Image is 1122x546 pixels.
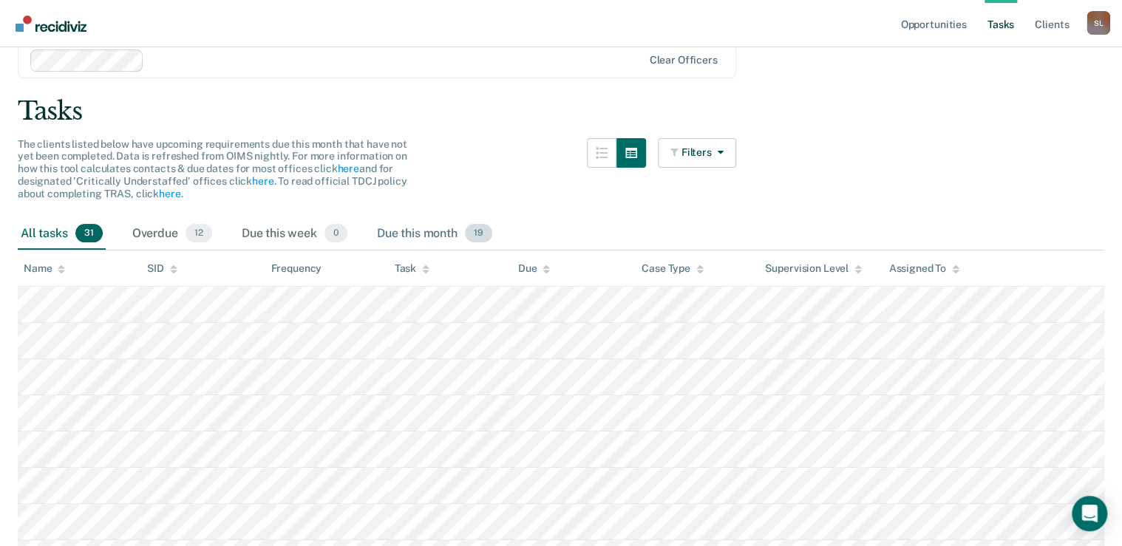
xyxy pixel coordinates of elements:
[147,262,177,275] div: SID
[129,218,215,250] div: Overdue12
[374,218,495,250] div: Due this month19
[159,188,180,199] a: here
[18,96,1104,126] div: Tasks
[1072,496,1107,531] div: Open Intercom Messenger
[239,218,350,250] div: Due this week0
[18,218,106,250] div: All tasks31
[16,16,86,32] img: Recidiviz
[649,54,717,66] div: Clear officers
[75,224,103,243] span: 31
[252,175,273,187] a: here
[24,262,65,275] div: Name
[658,138,736,168] button: Filters
[765,262,862,275] div: Supervision Level
[271,262,322,275] div: Frequency
[1087,11,1110,35] button: Profile dropdown button
[642,262,704,275] div: Case Type
[337,163,358,174] a: here
[888,262,959,275] div: Assigned To
[518,262,551,275] div: Due
[324,224,347,243] span: 0
[1087,11,1110,35] div: S L
[18,138,407,199] span: The clients listed below have upcoming requirements due this month that have not yet been complet...
[465,224,492,243] span: 19
[395,262,429,275] div: Task
[186,224,212,243] span: 12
